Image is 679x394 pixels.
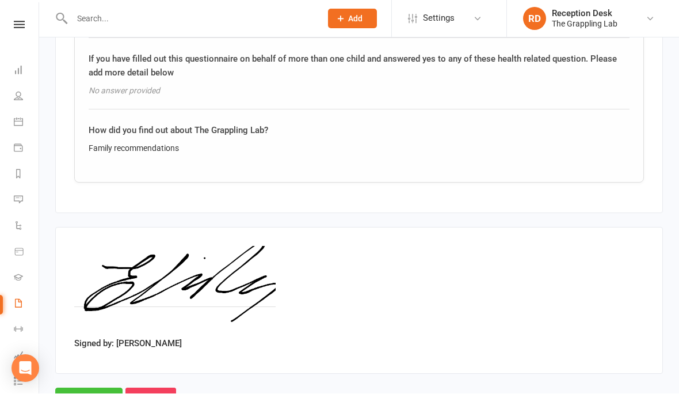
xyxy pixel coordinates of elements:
div: Family recommendations [89,142,630,155]
div: RD [523,7,546,31]
a: People [14,85,40,111]
div: If you have filled out this questionnaire on behalf of more than one child and answered yes to an... [89,52,630,80]
a: Assessments [14,344,40,370]
div: How did you find out about The Grappling Lab? [89,124,630,138]
span: Settings [423,6,455,32]
em: No answer provided [89,86,160,96]
a: Reports [14,162,40,188]
a: Calendar [14,111,40,137]
div: Reception Desk [552,9,617,19]
div: The Grappling Lab [552,19,617,29]
label: Signed by: [PERSON_NAME] [74,337,182,351]
a: Dashboard [14,59,40,85]
a: Payments [14,137,40,162]
input: Search... [68,11,313,27]
a: Product Sales [14,240,40,266]
button: Add [328,9,377,29]
div: Open Intercom Messenger [12,355,39,382]
img: image1760418660.png [74,247,276,333]
span: Add [348,14,363,24]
